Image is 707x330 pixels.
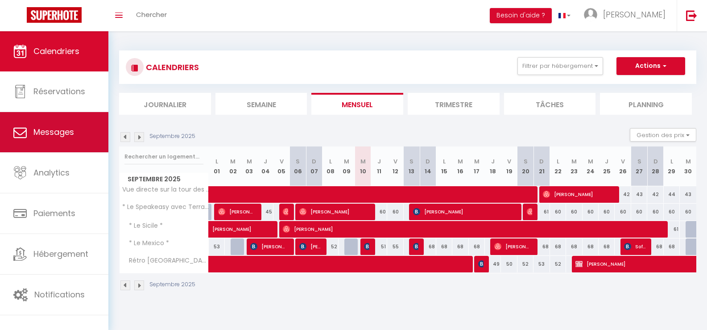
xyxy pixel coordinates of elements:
span: [PERSON_NAME] [299,203,369,220]
img: Super Booking [27,7,82,23]
abbr: M [344,157,349,166]
th: 06 [290,146,306,186]
th: 18 [485,146,501,186]
span: * Le Sicile * [121,221,165,231]
abbr: S [409,157,413,166]
th: 26 [615,146,631,186]
p: Septembre 2025 [149,132,195,141]
abbr: L [670,157,673,166]
span: Sofiel Merchiche [624,238,645,255]
th: 22 [550,146,566,186]
div: 60 [566,204,582,220]
span: [PERSON_NAME] [413,238,418,255]
div: 68 [452,238,468,255]
div: 68 [664,238,680,255]
div: 60 [664,204,680,220]
th: 14 [420,146,436,186]
div: 68 [533,238,550,255]
span: Réservations [33,86,85,97]
th: 28 [647,146,663,186]
div: 60 [680,204,696,220]
img: logout [686,10,697,21]
th: 21 [533,146,550,186]
abbr: L [443,157,446,166]
th: 04 [257,146,273,186]
div: 60 [631,204,647,220]
button: Besoin d'aide ? [490,8,552,23]
span: Hébergement [33,248,88,259]
th: 16 [452,146,468,186]
li: Mensuel [311,93,403,115]
abbr: S [524,157,528,166]
abbr: M [458,157,463,166]
div: 61 [533,204,550,220]
div: 68 [420,238,436,255]
abbr: M [360,157,366,166]
div: 60 [599,204,615,220]
div: 60 [647,204,663,220]
span: Notifications [34,289,85,300]
a: [PERSON_NAME] [209,221,225,238]
abbr: L [557,157,559,166]
div: 68 [469,238,485,255]
span: Calendriers [33,46,79,57]
span: [PERSON_NAME] [283,203,288,220]
div: 68 [599,238,615,255]
div: 60 [583,204,599,220]
th: 05 [273,146,289,186]
div: 51 [371,238,387,255]
div: 55 [387,238,403,255]
div: 52 [550,256,566,272]
div: 68 [550,238,566,255]
div: 43 [680,186,696,203]
span: [PERSON_NAME] [413,203,515,220]
span: [PERSON_NAME] [478,255,484,272]
div: 45 [257,204,273,220]
div: 68 [436,238,452,255]
abbr: J [377,157,381,166]
div: 60 [550,204,566,220]
span: [PERSON_NAME] [250,238,288,255]
button: Ouvrir le widget de chat LiveChat [7,4,34,30]
h3: CALENDRIERS [144,57,199,77]
span: * Le Speakeasy avec Terrasse Privée * [121,204,210,210]
div: 68 [647,238,663,255]
th: 03 [241,146,257,186]
span: [PERSON_NAME] [212,216,294,233]
li: Planning [600,93,692,115]
abbr: V [621,157,625,166]
button: Actions [616,57,685,75]
th: 29 [664,146,680,186]
abbr: V [280,157,284,166]
th: 19 [501,146,517,186]
th: 10 [355,146,371,186]
div: 68 [583,238,599,255]
th: 15 [436,146,452,186]
th: 20 [517,146,533,186]
div: 44 [664,186,680,203]
img: ... [584,8,597,21]
span: Rétro [GEOGRAPHIC_DATA] [121,256,210,266]
div: 60 [615,204,631,220]
div: 60 [371,204,387,220]
input: Rechercher un logement... [124,149,203,165]
span: [PERSON_NAME] [603,9,666,20]
th: 01 [209,146,225,186]
th: 23 [566,146,582,186]
abbr: V [393,157,397,166]
th: 11 [371,146,387,186]
abbr: J [605,157,608,166]
abbr: D [312,157,316,166]
abbr: M [571,157,577,166]
span: Messages [33,126,74,138]
div: 68 [566,238,582,255]
abbr: L [215,157,218,166]
button: Filtrer par hébergement [517,57,603,75]
li: Tâches [504,93,596,115]
p: Septembre 2025 [149,280,195,289]
th: 07 [306,146,322,186]
div: 53 [209,238,225,255]
span: Vue directe sur la tour des Echevins [121,186,210,193]
th: 02 [225,146,241,186]
th: 27 [631,146,647,186]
